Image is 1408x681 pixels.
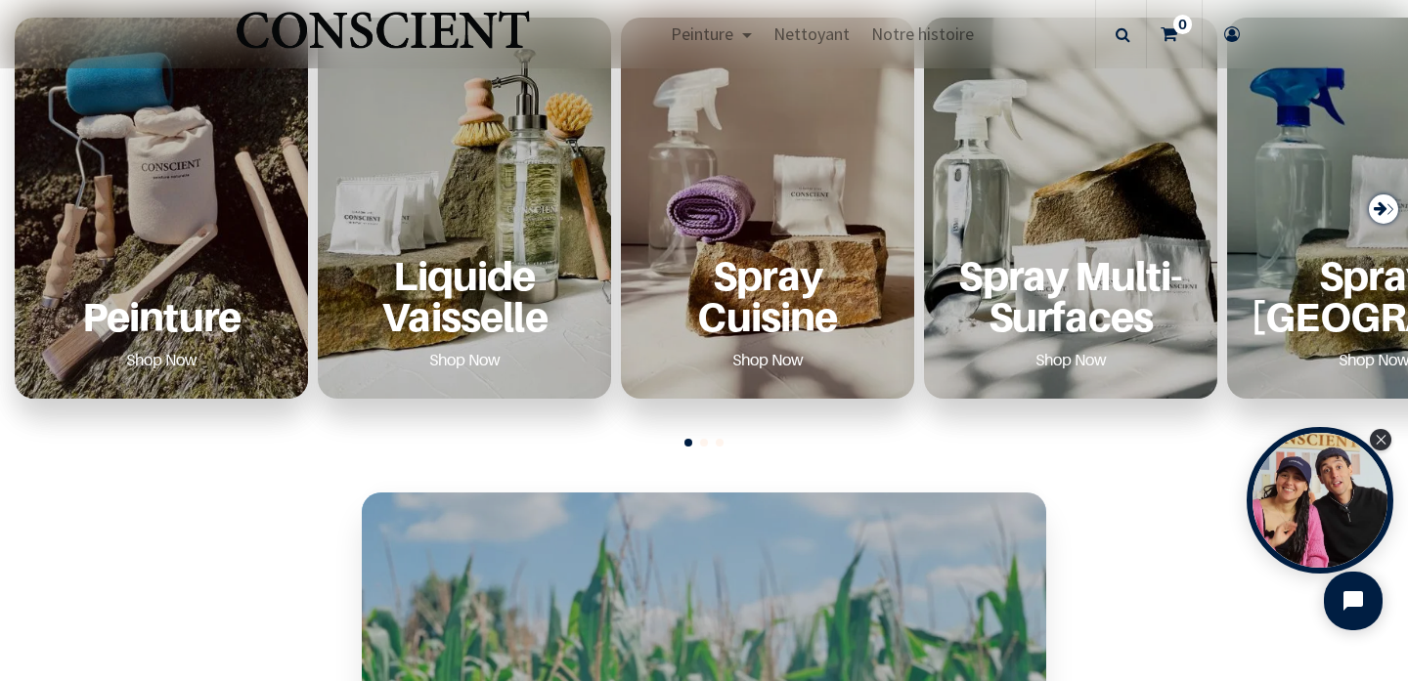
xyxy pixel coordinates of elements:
a: Shop Now [709,344,827,375]
span: Go to slide 1 [684,439,692,447]
div: 4 / 6 [924,18,1217,399]
span: Go to slide 3 [716,439,724,447]
div: Tolstoy bubble widget [1247,427,1393,574]
span: Peinture [671,22,733,45]
sup: 0 [1173,15,1192,34]
div: Next slide [1369,194,1398,224]
span: Go to slide 2 [700,439,708,447]
a: Spray Multi-Surfaces [947,255,1194,336]
div: 3 / 6 [621,18,914,399]
div: Open Tolstoy [1247,427,1393,574]
a: Peinture [38,296,285,336]
span: Nettoyant [773,22,850,45]
div: 2 / 6 [318,18,611,399]
a: Shop Now [406,344,524,375]
a: Shop Now [103,344,221,375]
iframe: Tidio Chat [1307,555,1399,647]
div: Open Tolstoy widget [1247,427,1393,574]
a: Shop Now [1012,344,1130,375]
div: 1 / 6 [15,18,308,399]
div: Close Tolstoy widget [1370,429,1391,450]
a: Spray Cuisine [644,255,891,336]
a: Liquide Vaisselle [341,255,588,336]
span: Notre histoire [871,22,974,45]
